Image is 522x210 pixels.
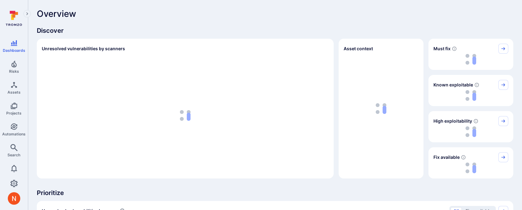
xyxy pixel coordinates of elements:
div: Must fix [428,39,513,70]
span: Known exploitable [433,82,473,88]
span: Dashboards [3,48,25,53]
div: loading spinner [433,126,508,137]
img: Loading... [466,54,476,65]
img: Loading... [466,90,476,101]
svg: Risk score >=40 , missed SLA [452,46,457,51]
span: Risks [9,69,19,74]
img: Loading... [466,126,476,137]
button: Expand navigation menu [23,10,31,17]
span: High exploitability [433,118,472,124]
svg: EPSS score ≥ 0.7 [473,119,478,124]
i: Expand navigation menu [25,11,29,17]
h2: Unresolved vulnerabilities by scanners [42,46,125,52]
div: loading spinner [42,57,329,173]
img: Loading... [180,110,191,121]
span: Prioritize [37,188,513,197]
img: ACg8ocIprwjrgDQnDsNSk9Ghn5p5-B8DpAKWoJ5Gi9syOE4K59tr4Q=s96-c [8,192,20,205]
span: Projects [6,111,22,115]
div: loading spinner [433,90,508,101]
span: Asset context [344,46,373,52]
span: Search [7,153,20,157]
div: High exploitability [428,111,513,142]
span: Fix available [433,154,460,160]
svg: Confirmed exploitable by KEV [474,82,479,87]
div: loading spinner [433,162,508,173]
span: Overview [37,9,76,19]
div: Fix available [428,147,513,178]
span: Discover [37,26,513,35]
div: loading spinner [433,54,508,65]
span: Assets [7,90,21,95]
span: Must fix [433,46,451,52]
div: Neeren Patki [8,192,20,205]
div: Known exploitable [428,75,513,106]
span: Automations [2,132,26,136]
img: Loading... [466,163,476,173]
svg: Vulnerabilities with fix available [461,155,466,160]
